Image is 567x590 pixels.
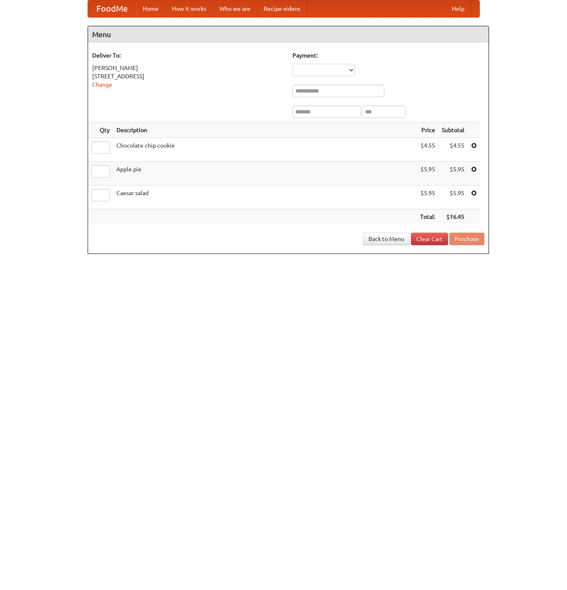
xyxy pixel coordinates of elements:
[92,64,284,72] div: [PERSON_NAME]
[438,186,468,209] td: $5.95
[445,0,471,17] a: Help
[417,123,438,138] th: Price
[417,138,438,162] td: $4.55
[213,0,257,17] a: Who we are
[438,209,468,225] th: $16.45
[92,51,284,60] h5: Deliver To:
[136,0,165,17] a: Home
[165,0,213,17] a: How it works
[411,233,448,245] a: Clear Cart
[88,123,113,138] th: Qty
[438,162,468,186] td: $5.95
[438,123,468,138] th: Subtotal
[113,186,417,209] td: Caesar salad
[113,123,417,138] th: Description
[88,0,136,17] a: FoodMe
[92,81,112,88] a: Change
[417,162,438,186] td: $5.95
[113,138,417,162] td: Chocolate chip cookie
[438,138,468,162] td: $4.55
[92,72,284,80] div: [STREET_ADDRESS]
[417,209,438,225] th: Total:
[449,233,484,245] button: Purchase
[417,186,438,209] td: $5.95
[257,0,307,17] a: Recipe videos
[113,162,417,186] td: Apple pie
[292,51,484,60] h5: Payment:
[363,233,410,245] a: Back to Menu
[88,26,489,43] h4: Menu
